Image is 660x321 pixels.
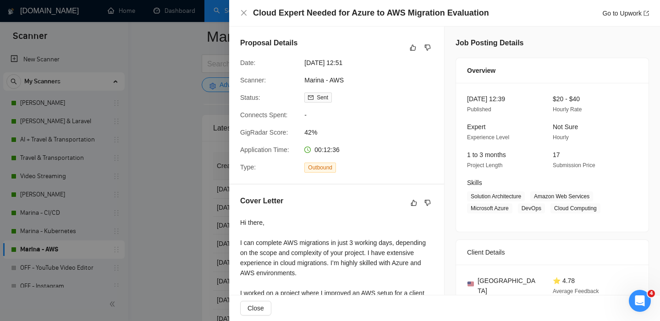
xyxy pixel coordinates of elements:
span: 17 [553,151,560,158]
button: dislike [422,197,433,208]
span: Expert [467,123,485,131]
span: Close [247,303,264,313]
span: like [410,44,416,51]
span: Type: [240,163,256,171]
span: Overview [467,65,495,76]
span: Cloud Computing [550,203,600,213]
h5: Proposal Details [240,38,297,49]
span: - [304,110,442,120]
span: $20 - $40 [553,95,580,103]
span: Status: [240,94,260,101]
button: like [408,197,419,208]
button: Close [240,9,247,17]
span: [DATE] 12:39 [467,95,505,103]
span: Microsoft Azure [467,203,512,213]
span: Connects Spent: [240,111,288,119]
div: Client Details [467,240,638,265]
span: Not Sure [553,123,578,131]
span: Sent [317,94,328,101]
span: Outbound [304,163,336,173]
span: Submission Price [553,162,595,169]
span: Solution Architecture [467,191,525,201]
span: export [643,11,649,16]
span: dislike [424,44,431,51]
span: close [240,9,247,16]
h5: Job Posting Details [456,38,523,49]
span: 42% [304,127,442,137]
span: Experience Level [467,134,509,141]
span: dislike [424,199,431,207]
span: 00:12:36 [314,146,340,153]
span: Hourly [553,134,569,141]
h5: Cover Letter [240,196,283,207]
button: Close [240,301,271,316]
span: [GEOGRAPHIC_DATA] [478,276,538,296]
span: GigRadar Score: [240,129,288,136]
span: Application Time: [240,146,289,153]
span: Skills [467,179,482,186]
span: Scanner: [240,76,266,84]
span: like [411,199,417,207]
span: [DATE] 12:51 [304,58,442,68]
span: 1 to 3 months [467,151,506,158]
span: Project Length [467,162,502,169]
span: Amazon Web Services [530,191,593,201]
h4: Cloud Expert Needed for Azure to AWS Migration Evaluation [253,7,489,19]
span: DevOps [518,203,545,213]
span: Average Feedback [553,288,599,294]
span: clock-circle [304,147,311,153]
span: Date: [240,59,255,66]
span: Published [467,106,491,113]
button: dislike [422,42,433,53]
span: Hourly Rate [553,106,582,113]
button: like [407,42,418,53]
span: 4 [648,290,655,297]
span: mail [308,95,313,100]
a: Go to Upworkexport [602,10,649,17]
img: 🇺🇸 [467,281,474,287]
iframe: Intercom live chat [629,290,651,312]
span: ⭐ 4.78 [553,277,575,284]
span: Marina - AWS [304,75,442,85]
